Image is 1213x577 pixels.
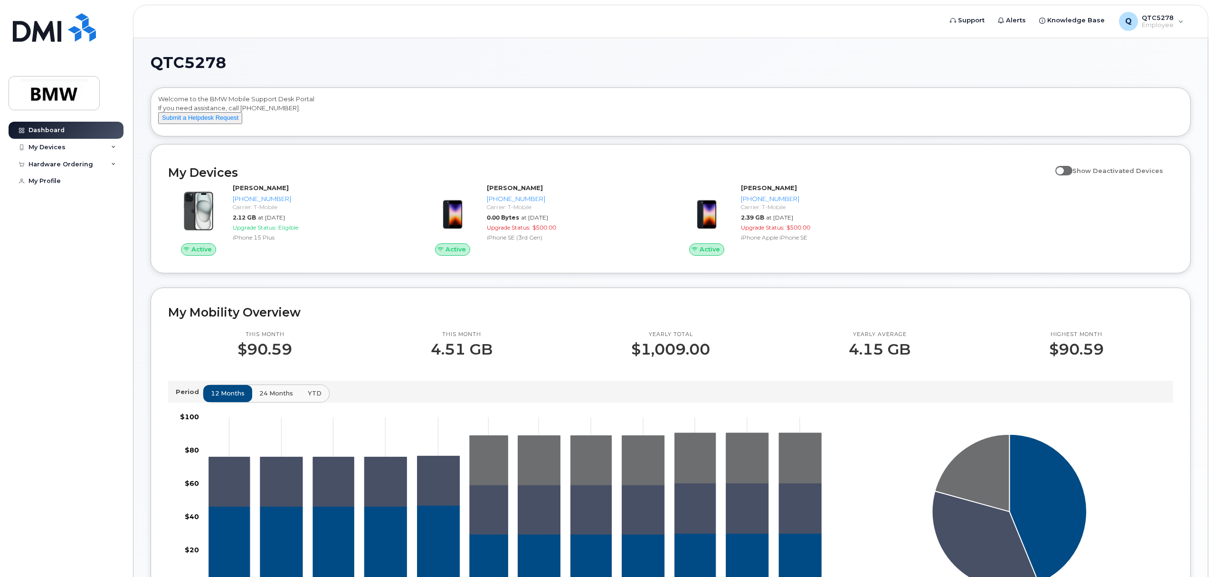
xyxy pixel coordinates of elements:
span: Eligible [278,224,298,231]
p: This month [431,331,493,338]
div: iPhone Apple iPhone SE [741,233,915,241]
iframe: Messenger Launcher [1172,536,1206,570]
h2: My Mobility Overview [168,305,1173,319]
span: Show Deactivated Devices [1072,167,1163,174]
div: Carrier: T-Mobile [741,203,915,211]
span: 2.39 GB [741,214,764,221]
tspan: $60 [185,479,199,488]
div: [PHONE_NUMBER] [233,194,407,203]
p: This month [237,331,292,338]
h2: My Devices [168,165,1051,180]
span: Upgrade Status: [741,224,785,231]
strong: [PERSON_NAME] [741,184,797,192]
tspan: $20 [185,546,199,554]
span: at [DATE] [766,214,793,221]
p: Yearly average [849,331,910,338]
tspan: $100 [180,413,199,421]
div: Carrier: T-Mobile [233,203,407,211]
g: 864-593-3129 [208,456,821,534]
p: $1,009.00 [631,341,710,358]
a: Active[PERSON_NAME][PHONE_NUMBER]Carrier: T-Mobile2.12 GBat [DATE]Upgrade Status:EligibleiPhone 1... [168,183,411,256]
tspan: $40 [185,512,199,521]
span: $500.00 [787,224,810,231]
div: iPhone SE (3rd Gen) [487,233,661,241]
a: Active[PERSON_NAME][PHONE_NUMBER]Carrier: T-Mobile2.39 GBat [DATE]Upgrade Status:$500.00iPhone Ap... [676,183,919,256]
img: image20231002-3703462-1angbar.jpeg [430,188,475,234]
div: Welcome to the BMW Mobile Support Desk Portal If you need assistance, call [PHONE_NUMBER]. [158,95,1183,133]
p: Highest month [1049,331,1104,338]
a: Submit a Helpdesk Request [158,114,242,121]
p: 4.51 GB [431,341,493,358]
span: Active [445,245,466,254]
p: $90.59 [1049,341,1104,358]
span: 2.12 GB [233,214,256,221]
g: 864-831-6752 [470,433,822,485]
span: Upgrade Status: [487,224,531,231]
span: at [DATE] [258,214,285,221]
span: YTD [308,389,322,398]
div: [PHONE_NUMBER] [487,194,661,203]
strong: [PERSON_NAME] [233,184,289,192]
span: Active [700,245,720,254]
img: image20231002-3703462-10zne2t.jpeg [684,188,730,234]
strong: [PERSON_NAME] [487,184,543,192]
p: Period [176,387,203,396]
p: 4.15 GB [849,341,910,358]
p: Yearly total [631,331,710,338]
input: Show Deactivated Devices [1055,162,1063,169]
span: 0.00 Bytes [487,214,519,221]
span: QTC5278 [151,56,226,70]
div: [PHONE_NUMBER] [741,194,915,203]
span: Active [191,245,212,254]
button: Submit a Helpdesk Request [158,112,242,124]
span: $500.00 [532,224,556,231]
img: iPhone_15_Black.png [176,188,221,234]
span: Upgrade Status: [233,224,276,231]
tspan: $80 [185,446,199,454]
span: at [DATE] [521,214,548,221]
span: 24 months [259,389,293,398]
a: Active[PERSON_NAME][PHONE_NUMBER]Carrier: T-Mobile0.00 Bytesat [DATE]Upgrade Status:$500.00iPhone... [422,183,665,256]
div: Carrier: T-Mobile [487,203,661,211]
p: $90.59 [237,341,292,358]
div: iPhone 15 Plus [233,233,407,241]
